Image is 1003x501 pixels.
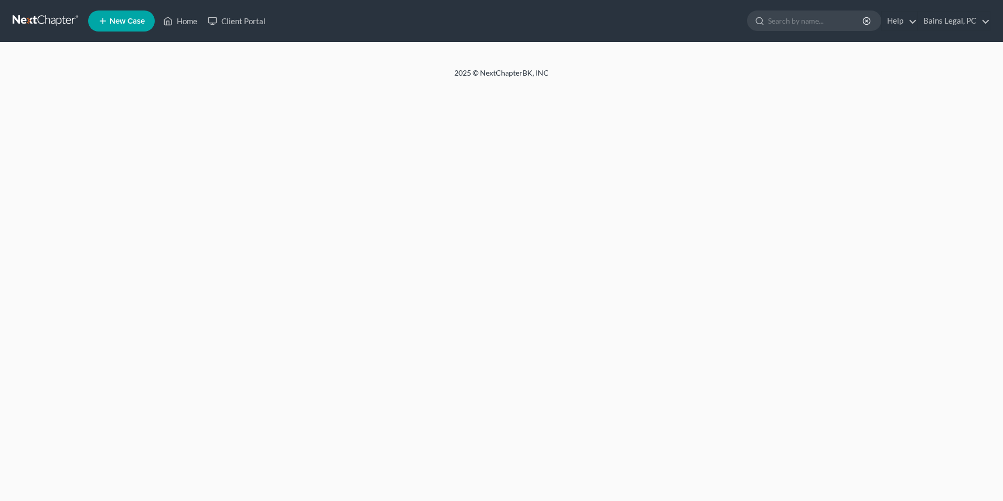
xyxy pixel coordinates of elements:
[110,17,145,25] span: New Case
[202,12,271,30] a: Client Portal
[158,12,202,30] a: Home
[882,12,917,30] a: Help
[202,68,801,87] div: 2025 © NextChapterBK, INC
[768,11,864,30] input: Search by name...
[918,12,990,30] a: Bains Legal, PC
